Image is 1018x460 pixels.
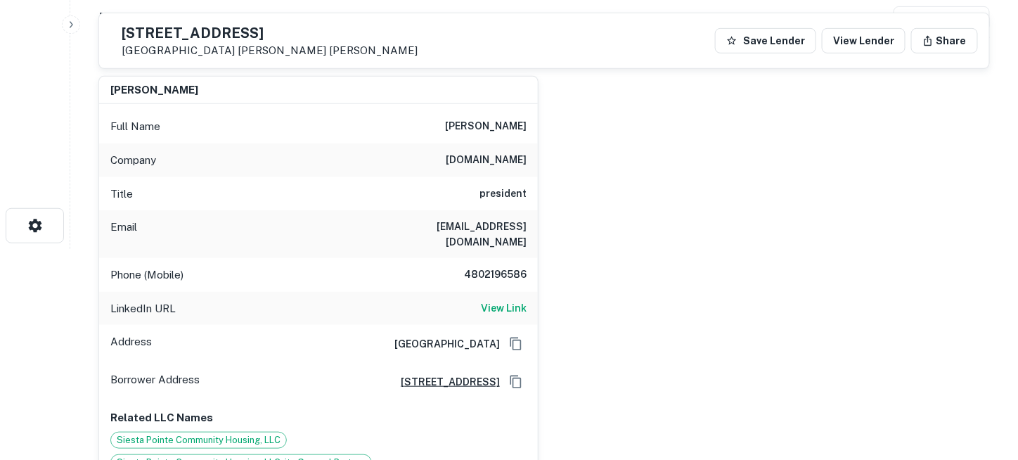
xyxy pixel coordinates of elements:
h6: 4802196586 [442,267,527,283]
p: Email [110,219,137,250]
h4: Buyer Details [98,6,207,32]
p: Address [110,333,152,354]
a: View Lender [822,28,906,53]
a: View Link [481,300,527,317]
h6: [GEOGRAPHIC_DATA] [383,336,500,352]
button: Copy Address [505,371,527,392]
button: Save Lender [715,28,816,53]
button: Copy Address [505,333,527,354]
p: Phone (Mobile) [110,267,183,283]
h6: [PERSON_NAME] [110,82,198,98]
h6: [DOMAIN_NAME] [446,152,527,169]
p: [GEOGRAPHIC_DATA] [122,44,418,57]
p: Title [110,186,133,203]
h6: [PERSON_NAME] [445,118,527,135]
p: Company [110,152,156,169]
p: Full Name [110,118,160,135]
p: Borrower Address [110,371,200,392]
h6: [EMAIL_ADDRESS][DOMAIN_NAME] [358,219,527,250]
h6: View Link [481,300,527,316]
iframe: Chat Widget [948,347,1018,415]
h5: [STREET_ADDRESS] [122,26,418,40]
span: Siesta Pointe Community Housing, LLC [111,433,286,447]
button: Share [911,28,978,53]
a: [STREET_ADDRESS] [389,374,500,390]
p: Related LLC Names [110,409,527,426]
h6: president [479,186,527,203]
p: LinkedIn URL [110,300,176,317]
a: [PERSON_NAME] [PERSON_NAME] [238,44,418,56]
